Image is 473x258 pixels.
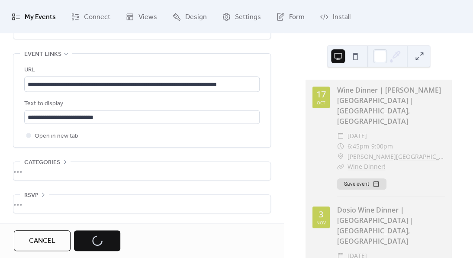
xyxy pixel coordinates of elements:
[64,3,117,30] a: Connect
[371,141,393,152] span: 9:00pm
[337,85,441,126] a: Wine Dinner | [PERSON_NAME][GEOGRAPHIC_DATA] | [GEOGRAPHIC_DATA], [GEOGRAPHIC_DATA]
[337,152,344,162] div: ​
[337,141,344,152] div: ​
[216,3,267,30] a: Settings
[333,10,351,24] span: Install
[24,49,61,59] span: Event links
[348,152,445,162] a: [PERSON_NAME][GEOGRAPHIC_DATA] [STREET_ADDRESS]
[29,236,55,246] span: Cancel
[24,98,258,109] div: Text to display
[13,195,270,213] div: •••
[337,205,445,246] div: Dosio Wine Dinner | [GEOGRAPHIC_DATA] | [GEOGRAPHIC_DATA], [GEOGRAPHIC_DATA]
[316,220,326,225] div: Nov
[13,162,270,180] div: •••
[185,10,207,24] span: Design
[289,10,305,24] span: Form
[319,210,323,219] div: 3
[369,141,371,152] span: -
[337,131,344,141] div: ​
[138,10,157,24] span: Views
[24,157,60,168] span: Categories
[35,131,78,141] span: Open in new tab
[14,230,71,251] button: Cancel
[24,64,258,75] div: URL
[5,3,62,30] a: My Events
[317,100,325,105] div: Oct
[337,178,386,190] button: Save event
[235,10,261,24] span: Settings
[270,3,311,30] a: Form
[166,3,213,30] a: Design
[24,190,39,200] span: RSVP
[84,10,110,24] span: Connect
[313,3,357,30] a: Install
[348,141,369,152] span: 6:45pm
[337,161,344,172] div: ​
[119,3,164,30] a: Views
[25,10,56,24] span: My Events
[316,90,326,99] div: 17
[348,162,386,171] a: Wine Dinner!
[348,131,367,141] span: [DATE]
